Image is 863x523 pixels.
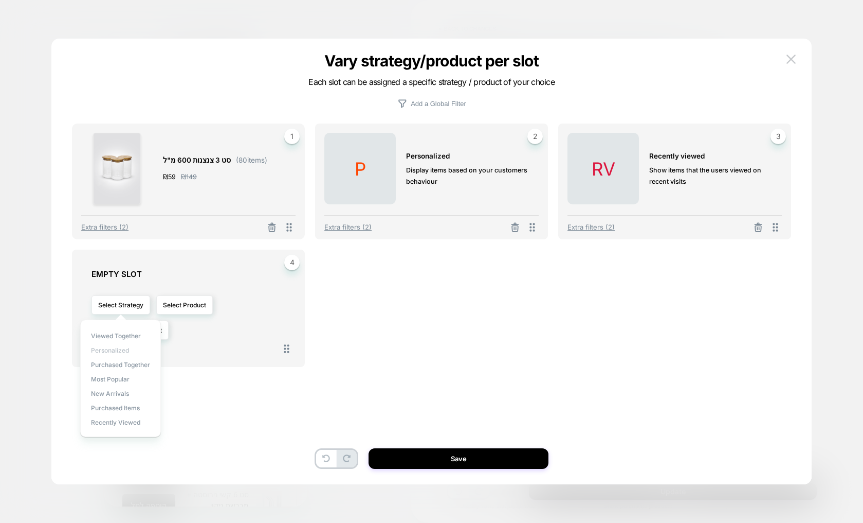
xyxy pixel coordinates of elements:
[160,86,164,95] span: 1
[649,165,772,187] span: Show items that the users viewed on recent visits
[42,146,142,155] p: EXTRA 12% NEW YEAR (-‏‎0.94 ‏ ₪)
[649,150,705,162] span: RECENTLY VIEWED
[91,361,150,369] span: Purchased Together
[406,150,450,162] span: PERSONALIZED
[527,129,543,144] span: 2
[123,385,145,394] s: ‏12.90 ‏₪
[770,129,786,144] span: 3
[79,457,145,478] span: סט 6 קשי נירוסטה + מברשת ניקוי
[11,100,34,111] p: ‏0.88 ‏ ₪
[11,230,39,238] span: ‏19.90 ‏ ₪
[91,390,129,397] span: New Arrivals
[152,368,185,400] img: BEST פינצטה
[134,267,193,275] span: כולל ‏4.23 ‏ ₪ מע"מ
[102,373,145,383] span: BEST פינצטה
[42,100,152,110] p: 10
[42,90,152,100] p: חיוב ידני
[308,51,555,70] p: Vary strategy/product per slot
[11,57,46,67] strong: ‏27.74 ‏ ₪
[11,16,23,28] a: סל קניות
[143,280,180,291] strong: סה"כ הנחות
[91,419,140,426] span: Recently Viewed
[406,165,528,187] span: Display items based on your customers behaviour
[42,110,142,119] p: EXTRA 12% NEW YEAR (-‏‎0.12 ‏ ₪)
[152,457,185,490] img: סט 6 קשי נירוסטה + מברשת ניקוי
[11,311,193,327] h2: ברגע האחרון ממש!
[394,98,469,109] button: Add a Global Filter
[19,407,71,433] button: הוספה לסל BEST פינצטה
[567,223,615,231] span: Extra filters (2)
[11,146,34,156] p: ‏6.96 ‏ ₪
[116,280,140,291] strong: ‏1.06 ‏ ₪
[160,127,164,136] span: 1
[308,77,555,87] span: Each slot can be assigned a specific strategy / product of your choice
[91,375,130,383] span: Most Popular
[11,338,193,348] span: מוצרים שצריך בבית - עם אקסטרה 5% הנחה
[11,136,31,146] s: ‏7.90 ‏ ₪
[42,135,152,146] p: סט 6 קשי נירוסטה + מברשת ניקוי
[172,229,193,239] span: משלוח
[91,346,129,354] span: personalized
[411,100,466,108] p: Add a Global Filter
[162,252,193,262] strong: סך הכל
[369,448,548,469] button: Save
[93,383,119,394] span: ‏12.26 ‏₪
[11,49,34,57] s: ‏28.80 ‏ ₪
[11,84,193,164] section: סל קניות
[19,461,71,484] button: הוספה לסל סט 6 קשי נירוסטה + מברשת ניקוי
[11,213,34,221] span: ‏7.84 ‏ ₪
[125,213,193,221] span: סיכום ביניים · 2 פריטים
[592,158,614,180] span: RV
[154,55,193,63] span: סיכום הזמנה
[11,91,31,100] s: ‏1.00 ‏ ₪
[91,332,141,340] span: Viewed Together
[91,404,140,412] span: Purchased Items
[11,250,46,264] strong: ‏27.74 ‏ ₪
[159,129,192,162] img: סט 6 קשי נירוסטה + מברשת ניקוי
[786,55,796,63] img: close
[50,254,59,261] span: ILS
